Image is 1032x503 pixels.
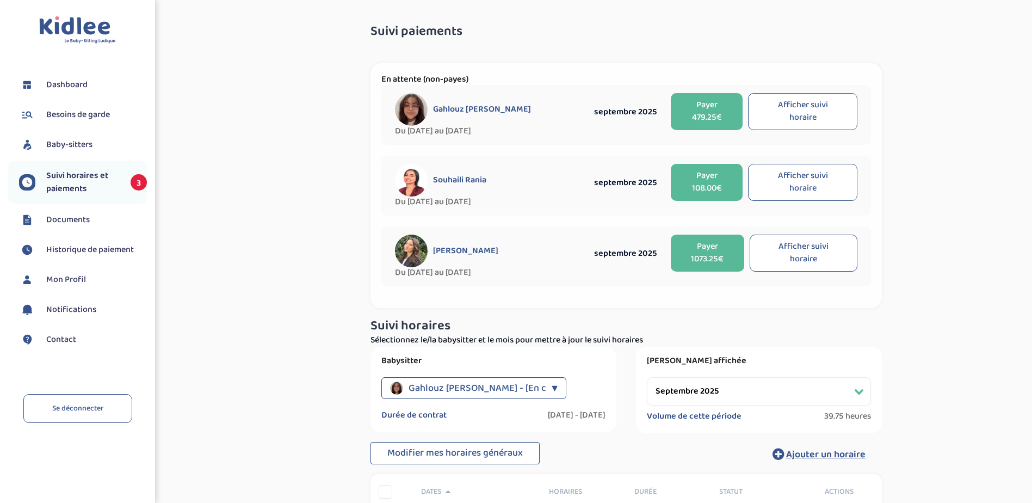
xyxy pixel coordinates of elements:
[19,107,147,123] a: Besoins de garde
[433,246,498,256] span: [PERSON_NAME]
[381,355,605,366] label: Babysitter
[433,104,531,115] span: Gahlouz [PERSON_NAME]
[381,410,447,421] label: Durée de contrat
[395,235,428,267] img: avatar
[433,175,486,186] span: Souhaili Rania
[19,302,147,318] a: Notifications
[552,377,558,399] div: ▼
[19,332,147,348] a: Contact
[19,107,35,123] img: besoin.svg
[23,394,132,423] a: Se déconnecter
[748,164,857,201] button: Afficher suivi horaire
[19,302,35,318] img: notification.svg
[46,333,76,346] span: Contact
[39,16,116,44] img: logo.svg
[131,174,147,191] span: 3
[711,486,796,498] div: Statut
[413,486,541,498] div: Dates
[46,213,90,226] span: Documents
[395,197,585,207] span: Du [DATE] au [DATE]
[19,332,35,348] img: contact.svg
[548,410,605,421] label: [DATE] - [DATE]
[19,77,35,93] img: dashboard.svg
[671,93,743,130] button: Payer 479.25€
[19,174,35,191] img: suivihoraire.svg
[19,137,35,153] img: babysitters.svg
[824,411,871,422] span: 39.75 heures
[19,272,147,288] a: Mon Profil
[748,93,857,130] button: Afficher suivi horaire
[750,235,857,272] button: Afficher suivi horaire
[671,164,743,201] button: Payer 108.00€
[796,486,882,498] div: Actions
[387,445,523,461] span: Modifier mes horaires généraux
[395,267,585,278] span: Du [DATE] au [DATE]
[549,486,618,498] span: Horaires
[409,377,568,399] span: Gahlouz [PERSON_NAME] - [En cours]
[370,334,882,347] p: Sélectionnez le/la babysitter et le mois pour mettre à jour le suivi horaires
[19,169,147,195] a: Suivi horaires et paiements 3
[585,176,665,189] div: septembre 2025
[19,212,147,228] a: Documents
[647,355,871,366] label: [PERSON_NAME] affichée
[395,126,585,137] span: Du [DATE] au [DATE]
[19,242,147,258] a: Historique de paiement
[19,137,147,153] a: Baby-sitters
[46,169,120,195] span: Suivi horaires et paiements
[19,212,35,228] img: documents.svg
[46,78,88,91] span: Dashboard
[390,382,403,395] img: avatar_gahlouz-elena_2024_08_27_11_24_09.png
[46,273,86,286] span: Mon Profil
[395,93,428,126] img: avatar
[647,411,741,422] label: Volume de cette période
[786,447,866,462] span: Ajouter un horaire
[370,442,540,465] button: Modifier mes horaires généraux
[370,24,462,39] span: Suivi paiements
[671,235,744,272] button: Payer 1073.25€
[756,442,882,466] button: Ajouter un horaire
[395,164,428,197] img: avatar
[381,74,871,85] p: En attente (non-payes)
[585,247,665,260] div: septembre 2025
[46,303,96,316] span: Notifications
[46,108,110,121] span: Besoins de garde
[626,486,712,498] div: Durée
[370,319,882,333] h3: Suivi horaires
[46,138,92,151] span: Baby-sitters
[19,242,35,258] img: suivihoraire.svg
[19,77,147,93] a: Dashboard
[585,105,665,119] div: septembre 2025
[46,243,134,256] span: Historique de paiement
[19,272,35,288] img: profil.svg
